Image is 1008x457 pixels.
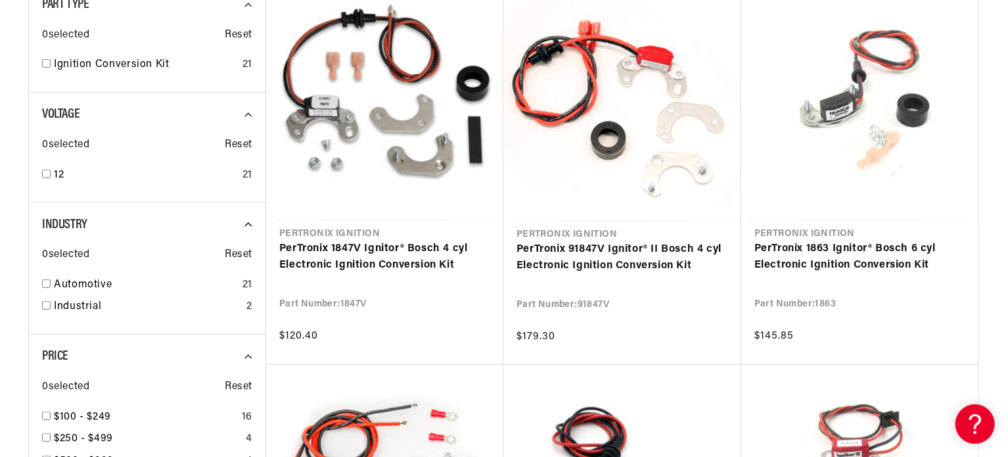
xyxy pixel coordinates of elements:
span: Industry [42,218,87,231]
span: Reset [225,379,252,396]
a: Industrial [54,299,241,316]
span: $250 - $499 [54,433,113,444]
span: Voltage [42,108,80,121]
span: Reset [225,27,252,44]
div: 16 [242,409,252,426]
span: Reset [225,137,252,154]
span: 0 selected [42,379,89,396]
span: Price [42,350,68,363]
a: Automotive [54,277,237,294]
a: PerTronix 91847V Ignitor® II Bosch 4 cyl Electronic Ignition Conversion Kit [516,241,728,275]
span: $100 - $249 [54,412,111,422]
div: 21 [242,277,252,294]
div: 4 [246,431,252,448]
span: 0 selected [42,247,89,264]
div: 21 [242,57,252,74]
a: PerTronix 1863 Ignitor® Bosch 6 cyl Electronic Ignition Conversion Kit [754,241,965,274]
a: PerTronix 1847V Ignitor® Bosch 4 cyl Electronic Ignition Conversion Kit [279,241,490,274]
span: 0 selected [42,27,89,44]
span: Reset [225,247,252,264]
span: 0 selected [42,137,89,154]
a: 12 [54,167,237,184]
a: Ignition Conversion Kit [54,57,237,74]
div: 2 [246,299,252,316]
div: 21 [242,167,252,184]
